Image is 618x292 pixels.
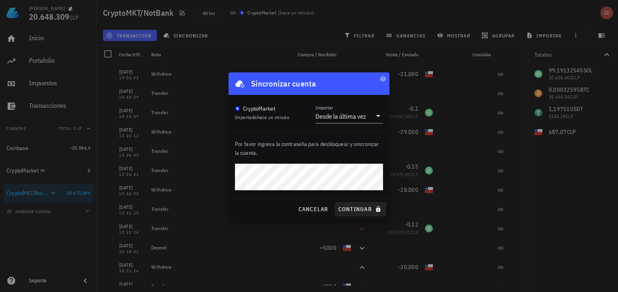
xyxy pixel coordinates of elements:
div: Desde la última vez [315,112,366,120]
img: CryptoMKT [235,106,240,111]
span: Importado [235,114,289,120]
label: Importar [315,105,333,111]
span: continuar [338,206,383,213]
span: hace un minuto [257,114,290,120]
span: cancelar [298,206,328,213]
p: Por favor ingresa la contraseña para desbloquear y sincronizar la cuenta. [235,140,383,157]
div: ImportarDesde la última vez [315,109,383,123]
div: Sincronizar cuenta [251,77,316,90]
button: continuar [335,202,386,216]
div: CryptoMarket [243,105,275,113]
button: cancelar [295,202,331,216]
